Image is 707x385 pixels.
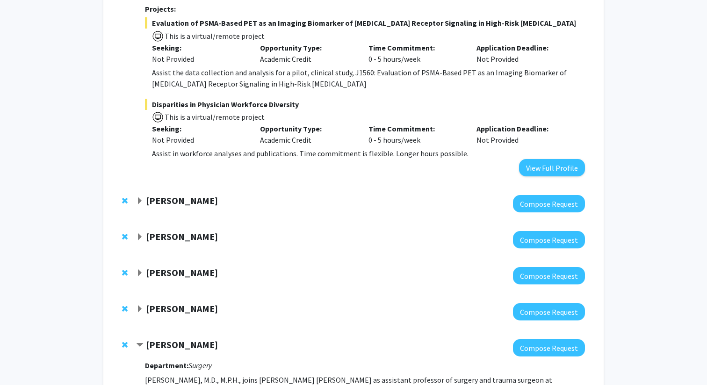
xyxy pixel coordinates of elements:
div: Not Provided [152,53,246,65]
span: Disparities in Physician Workforce Diversity [145,99,585,110]
span: Remove Robert Stevens from bookmarks [122,305,128,312]
span: Remove Casey Lurtz from bookmarks [122,197,128,204]
span: Evaluation of PSMA-Based PET as an Imaging Biomarker of [MEDICAL_DATA] Receptor Signaling in High... [145,17,585,29]
p: Time Commitment: [368,123,463,134]
span: Expand Casey Lurtz Bookmark [136,197,144,205]
span: Expand Jeffrey Tornheim Bookmark [136,233,144,241]
iframe: Chat [7,343,40,378]
strong: [PERSON_NAME] [146,267,218,278]
span: Remove Jean Kim from bookmarks [122,269,128,276]
p: Application Deadline: [476,123,571,134]
div: 0 - 5 hours/week [361,42,470,65]
span: Expand Robert Stevens Bookmark [136,305,144,313]
i: Surgery [188,361,212,370]
button: View Full Profile [519,159,585,176]
p: Application Deadline: [476,42,571,53]
span: Remove Alistair Kent from bookmarks [122,341,128,349]
strong: [PERSON_NAME] [146,339,218,350]
strong: [PERSON_NAME] [146,303,218,314]
span: Remove Jeffrey Tornheim from bookmarks [122,233,128,240]
span: This is a virtual/remote project [164,31,265,41]
div: Assist in workforce analyses and publications. Time commitment is flexible. Longer hours possible. [152,148,585,159]
button: Compose Request to Robert Stevens [513,303,585,320]
p: Seeking: [152,123,246,134]
div: 0 - 5 hours/week [361,123,470,145]
p: Opportunity Type: [260,123,354,134]
button: Compose Request to Jeffrey Tornheim [513,231,585,248]
span: Expand Jean Kim Bookmark [136,269,144,277]
div: Academic Credit [253,42,361,65]
span: Contract Alistair Kent Bookmark [136,341,144,349]
button: Compose Request to Casey Lurtz [513,195,585,212]
div: Academic Credit [253,123,361,145]
div: Not Provided [152,134,246,145]
div: Assist the data collection and analysis for a pilot, clinical study, J1560: Evaluation of PSMA-Ba... [152,67,585,89]
strong: Projects: [145,4,176,14]
p: Seeking: [152,42,246,53]
button: Compose Request to Alistair Kent [513,339,585,356]
button: Compose Request to Jean Kim [513,267,585,284]
strong: Department: [145,361,188,370]
span: This is a virtual/remote project [164,112,265,122]
strong: [PERSON_NAME] [146,231,218,242]
div: Not Provided [469,123,578,145]
p: Opportunity Type: [260,42,354,53]
p: Time Commitment: [368,42,463,53]
div: Not Provided [469,42,578,65]
strong: [PERSON_NAME] [146,195,218,206]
